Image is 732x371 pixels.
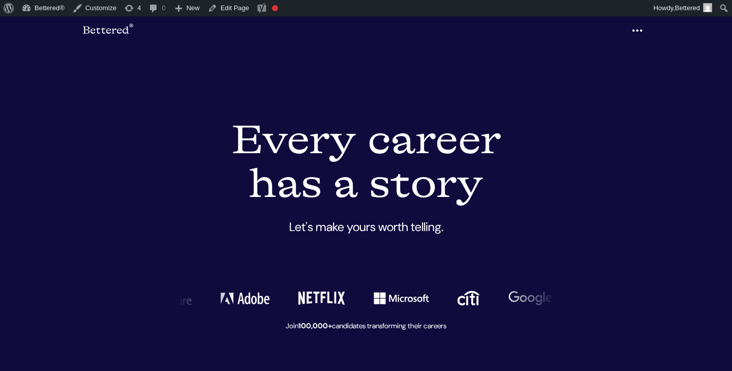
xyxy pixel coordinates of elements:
[129,23,133,32] sup: ®
[82,20,133,41] a: Bettered®
[298,321,332,330] strong: 100,000+
[272,5,278,11] div: Focus keyphrase not set
[82,114,650,214] h1: Every career has a story
[675,4,700,12] span: Bettered
[286,321,446,330] small: Join candidates transforming their careers
[82,218,650,261] p: Let's make yours worth telling.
